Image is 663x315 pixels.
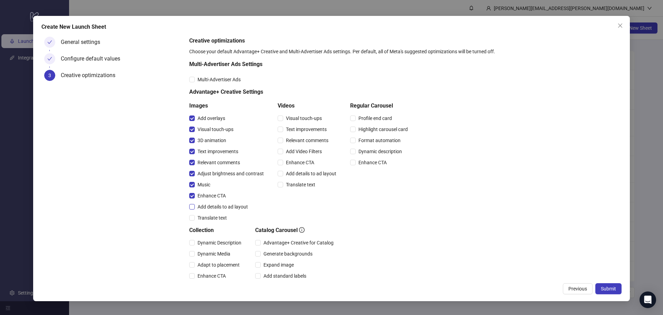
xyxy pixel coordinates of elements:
[563,283,593,294] button: Previous
[189,226,244,234] h5: Collection
[195,76,243,83] span: Multi-Advertiser Ads
[615,20,626,31] button: Close
[261,239,336,247] span: Advantage+ Creative for Catalog
[189,102,267,110] h5: Images
[278,102,339,110] h5: Videos
[195,126,236,133] span: Visual touch-ups
[617,23,623,28] span: close
[189,60,411,68] h5: Multi-Advertiser Ads Settings
[195,214,230,222] span: Translate text
[41,23,622,31] div: Create New Launch Sheet
[195,250,233,258] span: Dynamic Media
[195,114,228,122] span: Add overlays
[61,37,106,48] div: General settings
[350,102,411,110] h5: Regular Carousel
[283,181,318,188] span: Translate text
[189,37,619,45] h5: Creative optimizations
[195,203,251,211] span: Add details to ad layout
[356,126,411,133] span: Highlight carousel card
[261,250,315,258] span: Generate backgrounds
[195,148,241,155] span: Text improvements
[189,88,411,96] h5: Advantage+ Creative Settings
[195,192,229,200] span: Enhance CTA
[195,272,229,280] span: Enhance CTA
[195,159,243,166] span: Relevant comments
[595,283,622,294] button: Submit
[61,70,121,81] div: Creative optimizations
[261,261,297,269] span: Expand image
[283,148,325,155] span: Add Video Filters
[356,159,390,166] span: Enhance CTA
[283,126,329,133] span: Text improvements
[356,148,405,155] span: Dynamic description
[189,48,619,55] div: Choose your default Advantage+ Creative and Multi-Advertiser Ads settings. Per default, all of Me...
[283,114,325,122] span: Visual touch-ups
[640,291,656,308] div: Open Intercom Messenger
[195,239,244,247] span: Dynamic Description
[195,181,213,188] span: Music
[261,272,309,280] span: Add standard labels
[356,137,403,144] span: Format automation
[283,137,331,144] span: Relevant comments
[283,170,339,177] span: Add details to ad layout
[195,170,267,177] span: Adjust brightness and contrast
[299,227,305,233] span: info-circle
[283,159,317,166] span: Enhance CTA
[47,40,52,45] span: check
[47,56,52,61] span: check
[61,53,126,64] div: Configure default values
[195,137,229,144] span: 3D animation
[255,226,336,234] h5: Catalog Carousel
[48,73,51,78] span: 3
[568,286,587,291] span: Previous
[356,114,395,122] span: Profile end card
[601,286,616,291] span: Submit
[195,261,242,269] span: Adapt to placement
